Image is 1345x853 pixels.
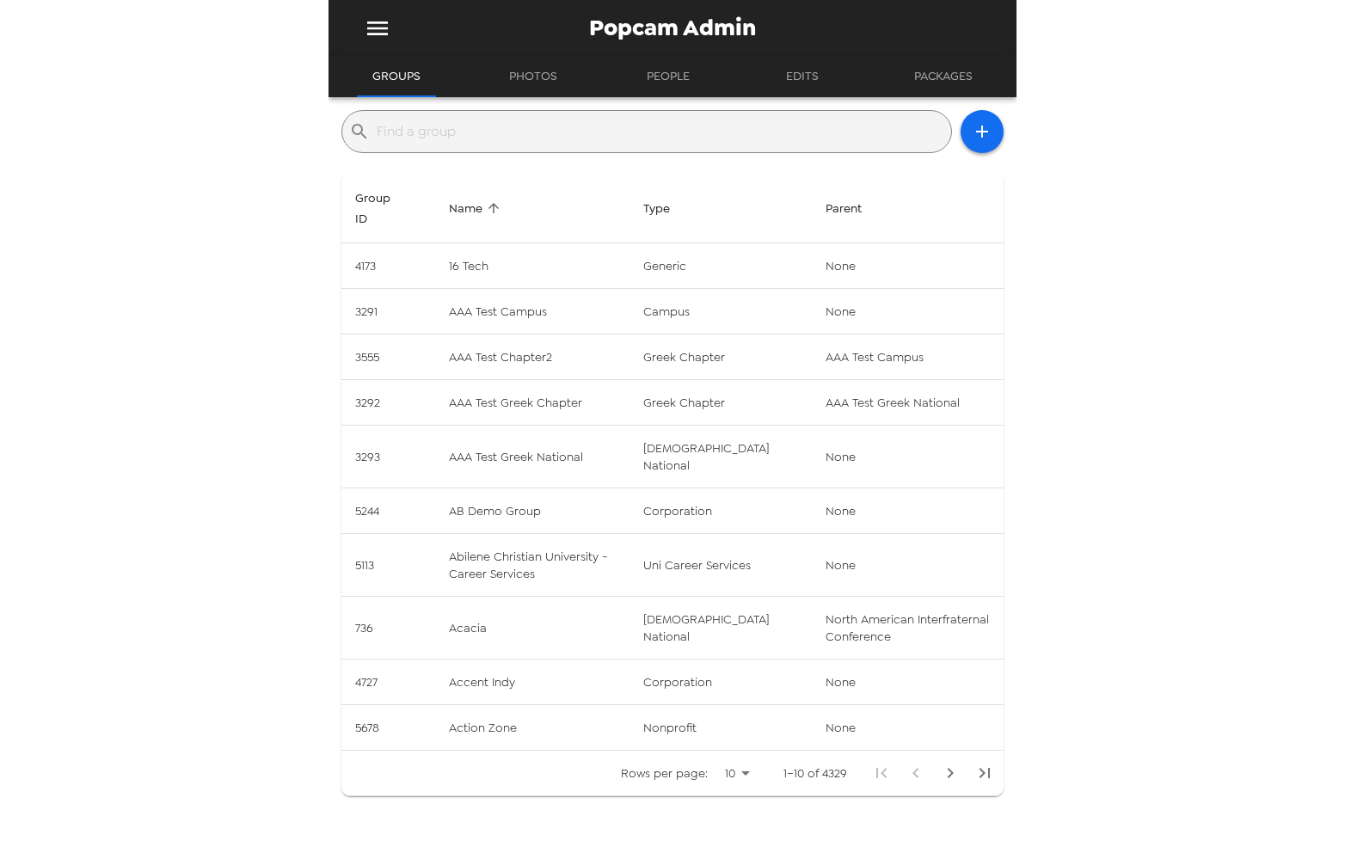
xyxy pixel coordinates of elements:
[967,756,1002,790] button: Last Page
[435,426,630,488] td: AAA Test Greek National
[715,761,756,786] div: 10
[435,289,630,334] td: AAA Test Campus
[377,118,944,145] input: Find a group
[643,198,692,218] span: Sort
[630,426,812,488] td: [DEMOGRAPHIC_DATA] national
[630,705,812,751] td: nonprofit
[630,56,707,97] button: People
[812,334,1004,380] td: AAA Test Campus
[435,334,630,380] td: AAA Test Chapter2
[812,243,1004,289] td: None
[812,380,1004,426] td: AAA Test Greek National
[341,597,435,660] td: 736
[812,289,1004,334] td: None
[341,660,435,705] td: 4727
[630,243,812,289] td: generic
[812,488,1004,534] td: None
[435,660,630,705] td: Accent Indy
[341,289,435,334] td: 3291
[435,488,630,534] td: AB Demo Group
[355,187,421,229] span: Sort
[783,764,847,782] p: 1–10 of 4329
[435,534,630,597] td: Abilene Christian University - Career Services
[341,705,435,751] td: 5678
[630,597,812,660] td: [DEMOGRAPHIC_DATA] national
[812,705,1004,751] td: None
[764,56,841,97] button: Edits
[630,534,812,597] td: uni career services
[812,534,1004,597] td: None
[494,56,573,97] button: Photos
[341,243,435,289] td: 4173
[589,16,756,40] span: Popcam Admin
[435,705,630,751] td: Action Zone
[826,198,884,218] span: Cannot sort by this property
[449,198,505,218] span: Sort
[812,426,1004,488] td: None
[621,764,708,782] p: Rows per page:
[630,488,812,534] td: corporation
[933,756,967,790] button: Next Page
[812,660,1004,705] td: None
[899,56,988,97] button: Packages
[341,488,435,534] td: 5244
[435,243,630,289] td: 16 Tech
[630,660,812,705] td: corporation
[341,534,435,597] td: 5113
[341,334,435,380] td: 3555
[341,380,435,426] td: 3292
[630,380,812,426] td: greek chapter
[630,334,812,380] td: greek chapter
[341,426,435,488] td: 3293
[630,289,812,334] td: campus
[435,380,630,426] td: AAA Test Greek Chapter
[812,597,1004,660] td: North American Interfraternal Conference
[435,597,630,660] td: Acacia
[357,56,436,97] button: Groups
